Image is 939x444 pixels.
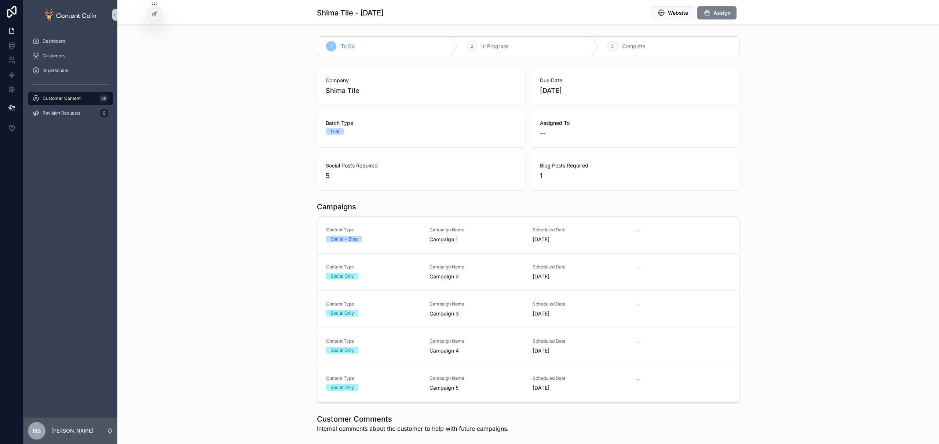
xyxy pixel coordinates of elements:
div: Social Only [330,273,354,279]
span: Impersonate [43,68,69,73]
span: Campaign Name [430,301,524,307]
h1: Campaigns [317,202,356,212]
span: [DATE] [540,86,731,96]
span: 1 [540,171,731,181]
span: Social Posts Required [326,162,516,169]
div: 28 [99,94,109,103]
span: [DATE] [533,310,627,317]
p: [PERSON_NAME] [51,427,94,434]
span: -- [636,375,640,383]
a: Content TypeSocial OnlyCampaign NameCampaign 4Scheduled Date[DATE]-- [317,328,739,365]
div: Social Only [330,384,354,391]
span: -- [636,227,640,234]
span: Content Type [326,375,421,381]
div: Social + Blog [330,236,358,242]
span: -- [636,301,640,308]
span: Content Type [326,264,421,270]
span: Company [326,77,516,84]
h1: Customer Comments [317,414,509,424]
span: Internal comments about the customer to help with future campaigns. [317,424,509,433]
span: Website [668,9,688,17]
span: -- [540,128,546,138]
span: 5 [326,171,516,181]
span: 1 [330,43,332,49]
span: Content Type [326,227,421,233]
span: Due Date [540,77,731,84]
span: Campaign Name [430,227,524,233]
div: Trial [330,128,339,135]
span: Campaign 3 [430,310,524,317]
h1: Shima Tile - [DATE] [317,8,384,18]
div: Social Only [330,310,354,317]
span: Assigned To [540,119,731,127]
a: Customers [28,49,113,62]
span: Campaign Name [430,375,524,381]
span: Scheduled Date [533,264,627,270]
div: scrollable content [23,29,117,129]
span: To Do [341,43,355,50]
span: Scheduled Date [533,301,627,307]
a: Content TypeSocial + BlogCampaign NameCampaign 1Scheduled Date[DATE]-- [317,217,739,253]
span: Batch Type [326,119,516,127]
a: Content TypeSocial OnlyCampaign NameCampaign 2Scheduled Date[DATE]-- [317,253,739,290]
a: Content TypeSocial OnlyCampaign NameCampaign 3Scheduled Date[DATE]-- [317,290,739,328]
span: Campaign 4 [430,347,524,354]
button: Assign [697,6,737,19]
span: Campaign 5 [430,384,524,391]
button: Website [651,6,694,19]
span: Shima Tile [326,86,516,96]
span: [DATE] [533,236,627,243]
span: Campaign Name [430,338,524,344]
img: App logo [45,9,96,21]
span: [DATE] [533,384,627,391]
span: -- [636,338,640,346]
span: Revision Requests [43,110,80,116]
span: Campaign 1 [430,236,524,243]
a: Content TypeSocial OnlyCampaign NameCampaign 5Scheduled Date[DATE]-- [317,365,739,402]
span: Customer Content [43,95,81,101]
span: Campaign Name [430,264,524,270]
span: Assign [713,9,731,17]
span: Blog Posts Required [540,162,731,169]
div: Social Only [330,347,354,354]
span: NS [33,426,41,435]
span: Scheduled Date [533,227,627,233]
div: 0 [100,109,109,118]
span: 3 [611,43,614,49]
span: -- [636,264,640,271]
span: Campaign 2 [430,273,524,280]
span: Scheduled Date [533,338,627,344]
span: Complete [622,43,645,50]
a: Revision Requests0 [28,107,113,120]
span: In Progress [481,43,508,50]
a: Impersonate [28,64,113,77]
span: Scheduled Date [533,375,627,381]
span: Customers [43,53,65,59]
span: [DATE] [533,347,627,354]
span: 2 [471,43,473,49]
span: Content Type [326,301,421,307]
span: Content Type [326,338,421,344]
span: Dashboard [43,38,65,44]
a: Dashboard [28,35,113,48]
span: [DATE] [533,273,627,280]
a: Customer Content28 [28,92,113,105]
